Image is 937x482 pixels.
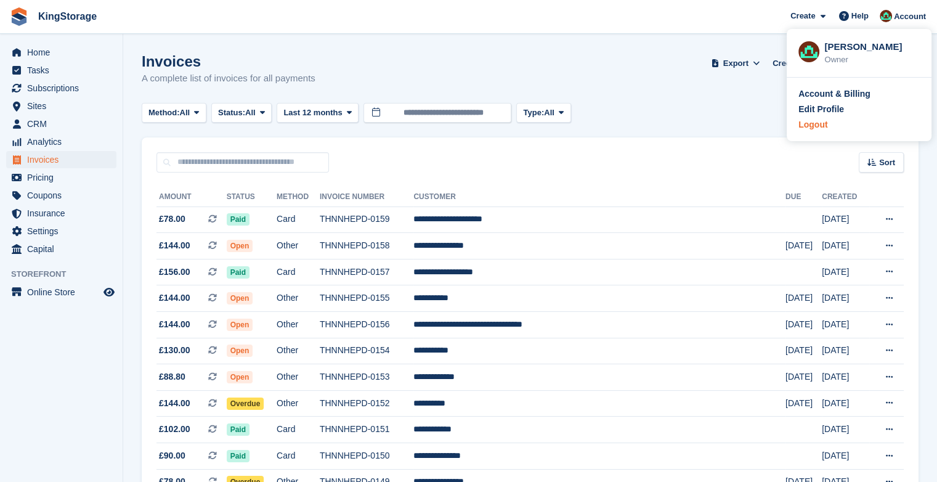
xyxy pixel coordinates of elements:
[6,80,116,97] a: menu
[822,206,869,233] td: [DATE]
[159,344,190,357] span: £130.00
[6,97,116,115] a: menu
[27,151,101,168] span: Invoices
[822,364,869,391] td: [DATE]
[277,259,320,285] td: Card
[6,187,116,204] a: menu
[27,205,101,222] span: Insurance
[822,285,869,312] td: [DATE]
[245,107,256,119] span: All
[6,133,116,150] a: menu
[824,40,920,51] div: [PERSON_NAME]
[320,312,413,338] td: THNNHEPD-0156
[320,390,413,417] td: THNNHEPD-0152
[277,443,320,470] td: Card
[798,103,920,116] a: Edit Profile
[227,319,253,331] span: Open
[320,443,413,470] td: THNNHEPD-0150
[785,338,822,364] td: [DATE]
[11,268,123,280] span: Storefront
[159,292,190,304] span: £144.00
[6,284,116,301] a: menu
[283,107,342,119] span: Last 12 months
[159,370,185,383] span: £88.80
[227,371,253,383] span: Open
[798,118,827,131] div: Logout
[785,233,822,259] td: [DATE]
[227,423,249,436] span: Paid
[27,169,101,186] span: Pricing
[6,44,116,61] a: menu
[277,417,320,443] td: Card
[798,88,870,100] div: Account & Billing
[790,10,815,22] span: Create
[824,54,920,66] div: Owner
[822,417,869,443] td: [DATE]
[27,44,101,61] span: Home
[142,71,315,86] p: A complete list of invoices for all payments
[33,6,102,27] a: KingStorage
[879,157,895,169] span: Sort
[159,449,185,462] span: £90.00
[785,364,822,391] td: [DATE]
[227,213,249,226] span: Paid
[785,312,822,338] td: [DATE]
[822,259,869,285] td: [DATE]
[277,364,320,391] td: Other
[159,213,185,226] span: £78.00
[822,338,869,364] td: [DATE]
[880,10,892,22] img: John King
[277,103,359,123] button: Last 12 months
[6,240,116,258] a: menu
[723,57,748,70] span: Export
[148,107,180,119] span: Method:
[142,53,315,70] h1: Invoices
[544,107,554,119] span: All
[798,41,819,62] img: John King
[227,292,253,304] span: Open
[227,266,249,279] span: Paid
[320,364,413,391] td: THNNHEPD-0153
[102,285,116,300] a: Preview store
[27,284,101,301] span: Online Store
[894,10,926,23] span: Account
[159,266,190,279] span: £156.00
[142,103,206,123] button: Method: All
[27,97,101,115] span: Sites
[6,169,116,186] a: menu
[27,80,101,97] span: Subscriptions
[6,62,116,79] a: menu
[211,103,272,123] button: Status: All
[768,53,825,73] a: Credit Notes
[277,206,320,233] td: Card
[851,10,869,22] span: Help
[6,205,116,222] a: menu
[798,88,920,100] a: Account & Billing
[227,398,264,410] span: Overdue
[822,233,869,259] td: [DATE]
[320,206,413,233] td: THNNHEPD-0159
[27,133,101,150] span: Analytics
[320,259,413,285] td: THNNHEPD-0157
[156,187,227,207] th: Amount
[785,285,822,312] td: [DATE]
[159,423,190,436] span: £102.00
[822,187,869,207] th: Created
[798,103,844,116] div: Edit Profile
[227,450,249,462] span: Paid
[159,239,190,252] span: £144.00
[277,187,320,207] th: Method
[320,417,413,443] td: THNNHEPD-0151
[523,107,544,119] span: Type:
[227,345,253,357] span: Open
[27,62,101,79] span: Tasks
[6,223,116,240] a: menu
[10,7,28,26] img: stora-icon-8386f47178a22dfd0bd8f6a31ec36ba5ce8667c1dd55bd0f319d3a0aa187defe.svg
[159,318,190,331] span: £144.00
[277,312,320,338] td: Other
[320,338,413,364] td: THNNHEPD-0154
[6,151,116,168] a: menu
[320,285,413,312] td: THNNHEPD-0155
[413,187,785,207] th: Customer
[227,240,253,252] span: Open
